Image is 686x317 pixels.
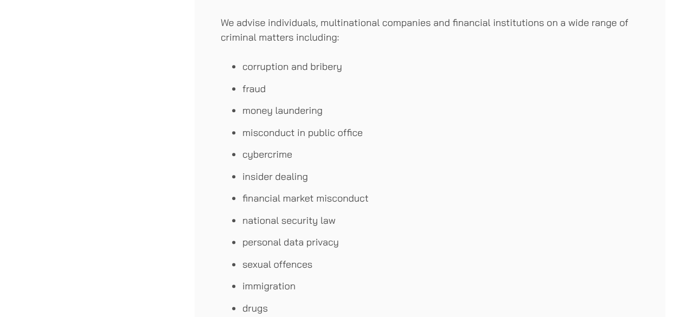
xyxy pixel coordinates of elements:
[242,301,639,315] li: drugs
[242,59,639,74] li: corruption and bribery
[242,279,639,293] li: immigration
[242,213,639,228] li: national security law
[242,191,639,205] li: financial market misconduct
[221,15,639,44] p: We advise individuals, multinational companies and financial institutions on a wide range of crim...
[242,81,639,96] li: fraud
[242,169,639,184] li: insider dealing
[242,257,639,271] li: sexual offences
[242,235,639,249] li: personal data privacy
[242,125,639,140] li: misconduct in public office
[242,147,639,161] li: cybercrime
[242,103,639,118] li: money laundering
